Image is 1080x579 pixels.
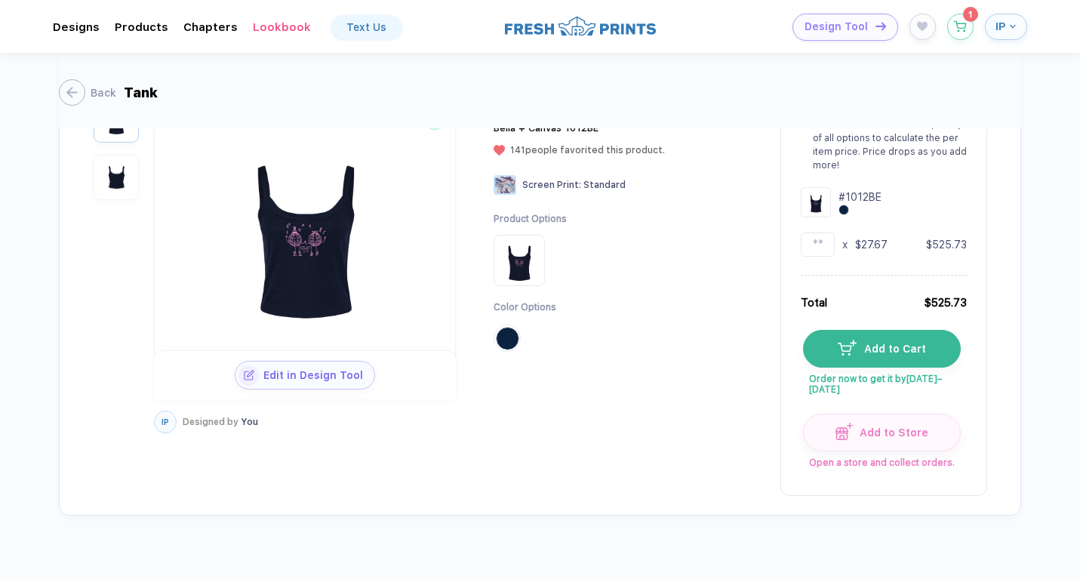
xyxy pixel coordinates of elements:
[801,294,827,311] div: Total
[158,111,451,348] img: 9e5e76b4-c602-47e2-8454-6fb0d1cbec62_nt_front_1758653646655.jpg
[801,187,831,217] img: Design Group Summary Cell
[59,79,116,106] button: Back
[803,368,959,395] span: Order now to get it by [DATE]–[DATE]
[968,10,972,19] span: 1
[838,189,882,205] div: # 1012BE
[835,423,853,440] img: icon
[53,20,100,34] div: DesignsToggle dropdown menu
[926,237,967,252] div: $525.73
[183,417,238,427] span: Designed by
[183,417,258,427] div: You
[154,411,177,433] button: IP
[522,180,581,190] span: Screen Print :
[124,85,158,100] div: Tank
[183,20,238,34] div: ChaptersToggle dropdown menu chapters
[803,330,961,368] button: iconAdd to Cart
[494,175,516,195] img: Screen Print
[853,427,929,439] span: Add to Store
[259,369,374,381] span: Edit in Design Tool
[838,340,857,355] img: icon
[813,118,967,172] div: We can combine the total quantity of all options to calculate the per item price. Price drops as ...
[91,87,116,99] div: Back
[253,20,311,34] div: Lookbook
[510,145,665,156] span: 141 people favorited this product.
[805,20,868,33] span: Design Tool
[842,237,848,252] div: x
[995,20,1006,33] span: IP
[235,361,375,390] button: iconEdit in Design Tool
[792,14,898,41] button: Design Toolicon
[583,180,626,190] span: Standard
[875,22,886,30] img: icon
[497,238,542,283] img: Product Option
[97,159,135,196] img: 9e5e76b4-c602-47e2-8454-6fb0d1cbec62_nt_back_1758653646658.jpg
[494,213,567,226] div: Product Options
[803,451,959,468] span: Open a store and collect orders.
[855,237,888,252] div: $27.67
[924,294,967,311] div: $525.73
[985,14,1027,40] button: IP
[505,14,656,38] img: logo
[803,414,961,451] button: iconAdd to Store
[238,365,259,386] img: icon
[346,21,386,33] div: Text Us
[253,20,311,34] div: LookbookToggle dropdown menu chapters
[162,417,169,427] span: IP
[963,7,978,22] sup: 1
[857,343,926,355] span: Add to Cart
[331,15,402,39] a: Text Us
[494,301,567,314] div: Color Options
[115,20,168,34] div: ProductsToggle dropdown menu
